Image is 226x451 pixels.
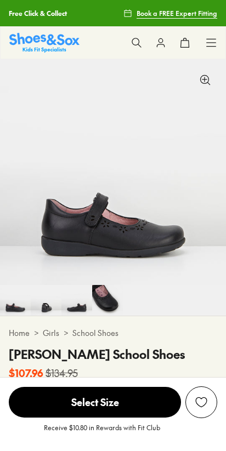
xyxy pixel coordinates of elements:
s: $134.95 [46,366,78,380]
img: 13_1 [61,285,92,316]
img: 14_1 [92,285,123,316]
img: 12_1 [31,285,61,316]
div: > > [9,327,217,339]
b: $107.96 [9,366,43,380]
img: SNS_Logo_Responsive.svg [9,33,80,52]
a: Book a FREE Expert Fitting [123,3,217,23]
button: Add to Wishlist [185,386,217,418]
a: Shoes & Sox [9,33,80,52]
button: Select Size [9,386,181,418]
p: Receive $10.80 in Rewards with Fit Club [44,423,160,442]
span: Book a FREE Expert Fitting [137,8,217,18]
a: Home [9,327,30,339]
span: Select Size [9,387,181,418]
h4: [PERSON_NAME] School Shoes [9,345,185,363]
a: Girls [43,327,59,339]
a: School Shoes [72,327,118,339]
